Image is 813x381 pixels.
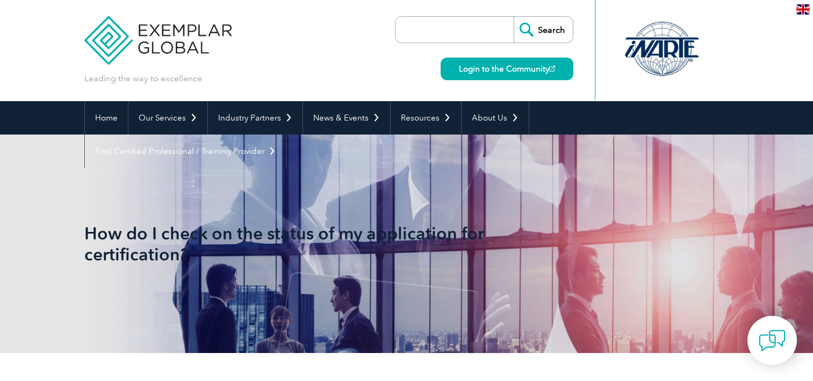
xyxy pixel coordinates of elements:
[796,4,810,15] img: en
[441,58,573,80] a: Login to the Community
[549,66,555,72] img: open_square.png
[514,17,573,43] input: Search
[208,101,303,135] a: Industry Partners
[85,101,128,135] a: Home
[303,101,390,135] a: News & Events
[462,101,529,135] a: About Us
[759,327,786,354] img: contact-chat.png
[391,101,461,135] a: Resources
[84,73,202,84] p: Leading the way to excellence
[128,101,207,135] a: Our Services
[85,135,286,168] a: Find Certified Professional / Training Provider
[84,223,497,265] h1: How do I check on the status of my application for certification?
